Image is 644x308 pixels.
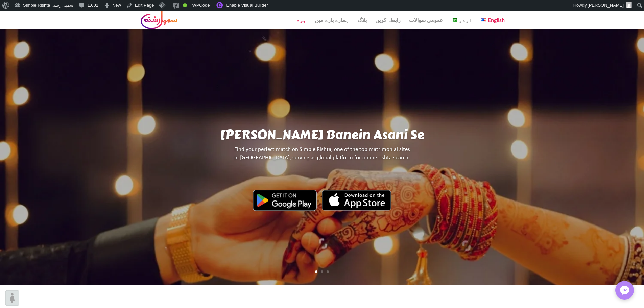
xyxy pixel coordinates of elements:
[588,3,624,8] span: [PERSON_NAME]
[141,11,178,29] img: Simple Rishta سمپل رشتہ
[315,270,317,273] a: 1
[618,284,631,297] img: Messenger
[375,18,401,29] a: رابطہ کریں
[357,18,367,29] a: بلاگ
[253,190,317,211] img: Google Play
[409,18,443,29] a: عمومی سوالات
[321,270,323,273] a: 2
[327,270,329,273] a: 3
[459,17,472,23] span: اردو
[84,127,560,146] h1: [PERSON_NAME] Banein Asani Se
[481,18,505,29] a: English
[296,18,306,29] a: ہوم
[452,18,472,29] a: اردو
[315,18,349,29] a: ہمارے بارے میں
[84,146,560,168] p: Find your perfect match on Simple Rishta, one of the top matrimonial sites in [GEOGRAPHIC_DATA], ...
[183,3,187,7] div: Good
[488,17,505,23] span: English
